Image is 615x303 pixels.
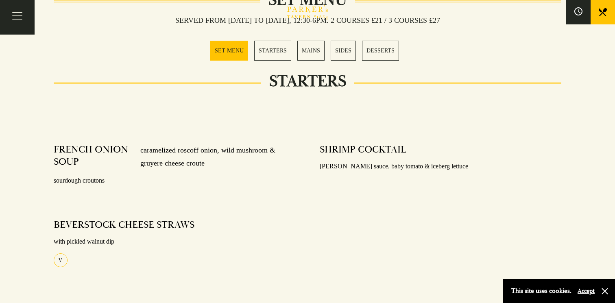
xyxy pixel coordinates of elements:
[54,219,194,231] h4: BEVERSTOCK CHEESE STRAWS
[132,144,295,170] p: caramelized roscoff onion, wild mushroom & gruyere cheese croute
[578,287,595,295] button: Accept
[320,144,406,156] h4: SHRIMP COCKTAIL
[54,236,295,248] p: with pickled walnut dip
[210,41,248,61] a: 1 / 5
[54,175,295,187] p: sourdough croutons
[601,287,609,295] button: Close and accept
[331,41,356,61] a: 4 / 5
[261,72,354,91] h2: STARTERS
[297,41,325,61] a: 3 / 5
[511,285,571,297] p: This site uses cookies.
[54,253,68,267] div: V
[320,161,561,172] p: [PERSON_NAME] sauce, baby tomato & iceberg lettuce
[54,144,132,170] h4: FRENCH ONION SOUP
[167,16,448,25] h3: Served from [DATE] to [DATE], 12:30-6pm. 2 COURSES £21 / 3 COURSES £27
[362,41,399,61] a: 5 / 5
[254,41,291,61] a: 2 / 5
